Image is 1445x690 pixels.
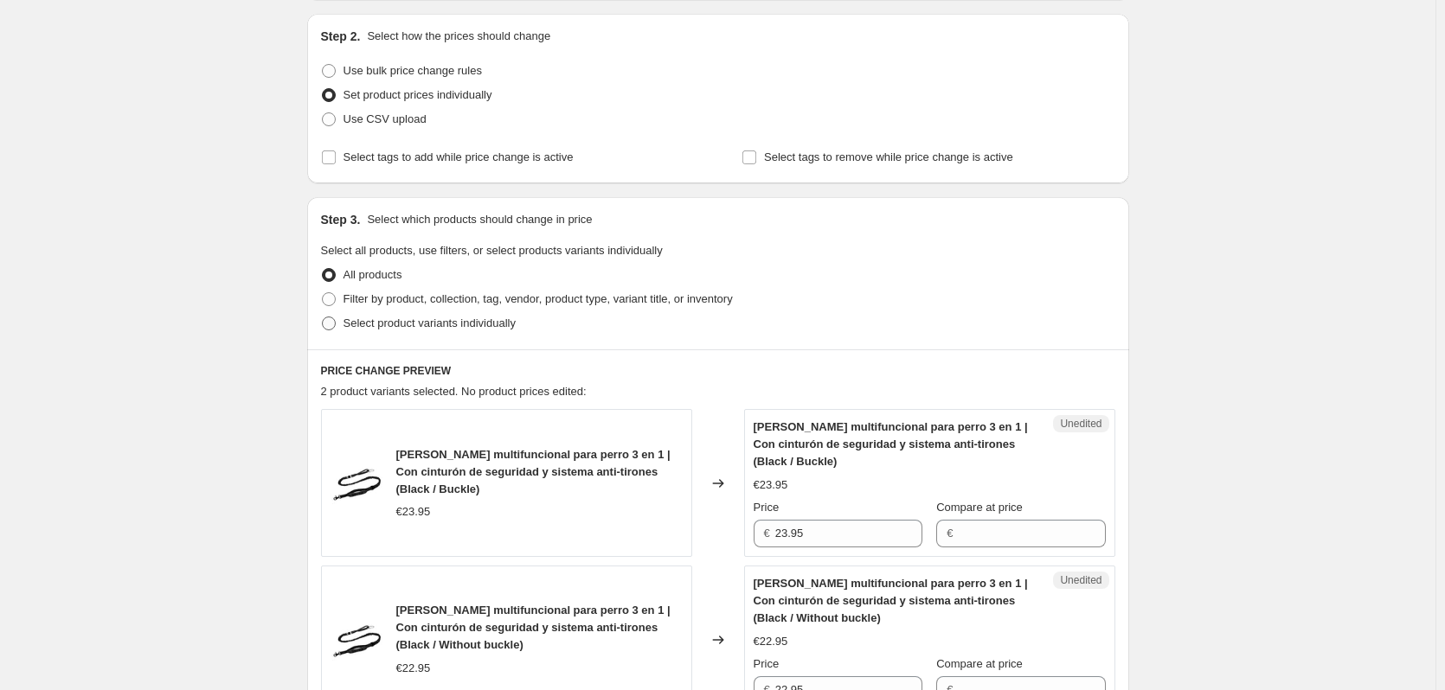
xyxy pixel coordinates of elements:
[936,657,1023,670] span: Compare at price
[344,292,733,305] span: Filter by product, collection, tag, vendor, product type, variant title, or inventory
[1060,417,1101,431] span: Unedited
[344,316,516,329] span: Select product variants individually
[754,501,780,514] span: Price
[396,503,431,521] div: €23.95
[344,150,574,163] span: Select tags to add while price change is active
[764,150,1013,163] span: Select tags to remove while price change is active
[396,448,671,495] span: [PERSON_NAME] multifuncional para perro 3 en 1 | Con cinturón de seguridad y sistema anti-tirones...
[331,614,382,666] img: 09d16101-d81d-4c25-b821-46054c4dadf4_80x.jpg
[344,268,402,281] span: All products
[754,577,1028,624] span: [PERSON_NAME] multifuncional para perro 3 en 1 | Con cinturón de seguridad y sistema anti-tirones...
[1060,573,1101,587] span: Unedited
[344,88,492,101] span: Set product prices individually
[367,211,592,228] p: Select which products should change in price
[754,657,780,670] span: Price
[754,476,788,494] div: €23.95
[396,660,431,677] div: €22.95
[321,364,1115,378] h6: PRICE CHANGE PREVIEW
[321,385,587,398] span: 2 product variants selected. No product prices edited:
[344,64,482,77] span: Use bulk price change rules
[331,457,382,509] img: 09d16101-d81d-4c25-b821-46054c4dadf4_80x.jpg
[367,28,550,45] p: Select how the prices should change
[321,244,663,257] span: Select all products, use filters, or select products variants individually
[754,633,788,650] div: €22.95
[754,420,1028,468] span: [PERSON_NAME] multifuncional para perro 3 en 1 | Con cinturón de seguridad y sistema anti-tirones...
[321,211,361,228] h2: Step 3.
[396,604,671,651] span: [PERSON_NAME] multifuncional para perro 3 en 1 | Con cinturón de seguridad y sistema anti-tirones...
[764,527,770,540] span: €
[947,527,953,540] span: €
[936,501,1023,514] span: Compare at price
[344,112,427,125] span: Use CSV upload
[321,28,361,45] h2: Step 2.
